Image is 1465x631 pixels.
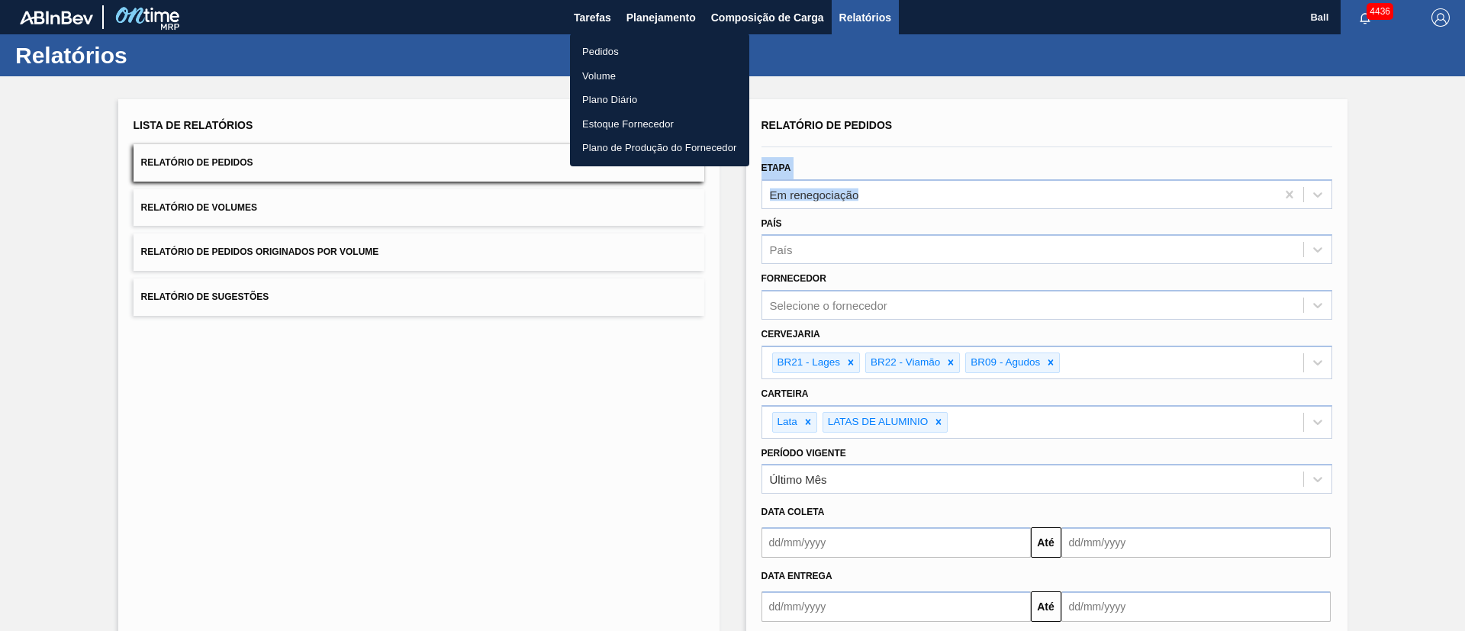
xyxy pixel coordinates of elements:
[570,40,749,64] a: Pedidos
[570,136,749,160] a: Plano de Produção do Fornecedor
[570,64,749,89] a: Volume
[570,112,749,137] a: Estoque Fornecedor
[570,88,749,112] a: Plano Diário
